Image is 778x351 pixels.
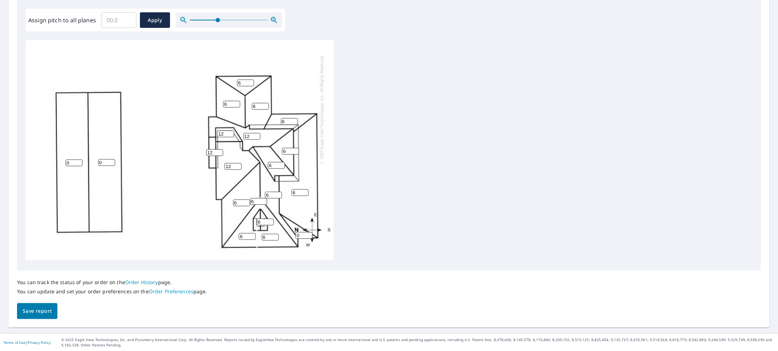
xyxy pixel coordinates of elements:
p: © 2025 Eagle View Technologies, Inc. and Pictometry International Corp. All Rights Reserved. Repo... [61,337,774,348]
input: 00.0 [102,10,136,30]
p: | [4,340,51,345]
a: Privacy Policy [28,340,51,345]
a: Order Preferences [149,288,193,295]
a: Terms of Use [4,340,26,345]
span: Apply [146,16,164,25]
a: Order History [125,279,158,286]
button: Apply [140,12,170,28]
button: Save report [17,303,57,319]
span: Save report [23,307,52,316]
p: You can track the status of your order on the page. [17,279,207,286]
label: Assign pitch to all planes [28,16,96,24]
p: You can update and set your order preferences on the page. [17,288,207,295]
